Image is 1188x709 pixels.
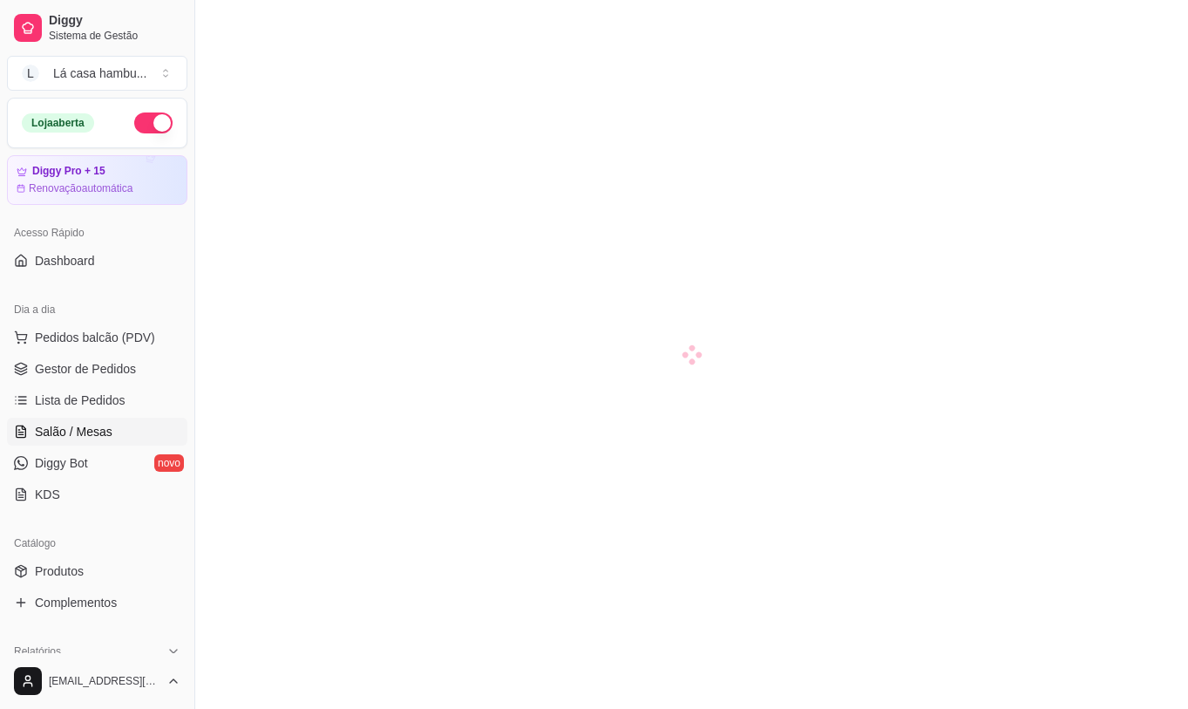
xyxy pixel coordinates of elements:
div: Loja aberta [22,113,94,133]
div: Lá casa hambu ... [53,65,146,82]
span: Gestor de Pedidos [35,360,136,378]
span: Diggy Bot [35,454,88,472]
article: Renovação automática [29,181,132,195]
a: Diggy Botnovo [7,449,187,477]
button: Pedidos balcão (PDV) [7,324,187,351]
button: Select a team [7,56,187,91]
a: Complementos [7,589,187,617]
div: Dia a dia [7,296,187,324]
a: Salão / Mesas [7,418,187,446]
span: Sistema de Gestão [49,29,180,43]
span: Pedidos balcão (PDV) [35,329,155,346]
a: KDS [7,481,187,508]
span: Dashboard [35,252,95,269]
div: Catálogo [7,529,187,557]
a: Gestor de Pedidos [7,355,187,383]
a: Diggy Pro + 15Renovaçãoautomática [7,155,187,205]
article: Diggy Pro + 15 [32,165,105,178]
span: Complementos [35,594,117,611]
div: Acesso Rápido [7,219,187,247]
a: DiggySistema de Gestão [7,7,187,49]
a: Lista de Pedidos [7,386,187,414]
span: [EMAIL_ADDRESS][DOMAIN_NAME] [49,674,160,688]
span: Diggy [49,13,180,29]
a: Dashboard [7,247,187,275]
span: Lista de Pedidos [35,392,126,409]
button: [EMAIL_ADDRESS][DOMAIN_NAME] [7,660,187,702]
span: KDS [35,486,60,503]
span: Relatórios [14,644,61,658]
span: Produtos [35,562,84,580]
span: L [22,65,39,82]
span: Salão / Mesas [35,423,112,440]
button: Alterar Status [134,112,173,133]
a: Produtos [7,557,187,585]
